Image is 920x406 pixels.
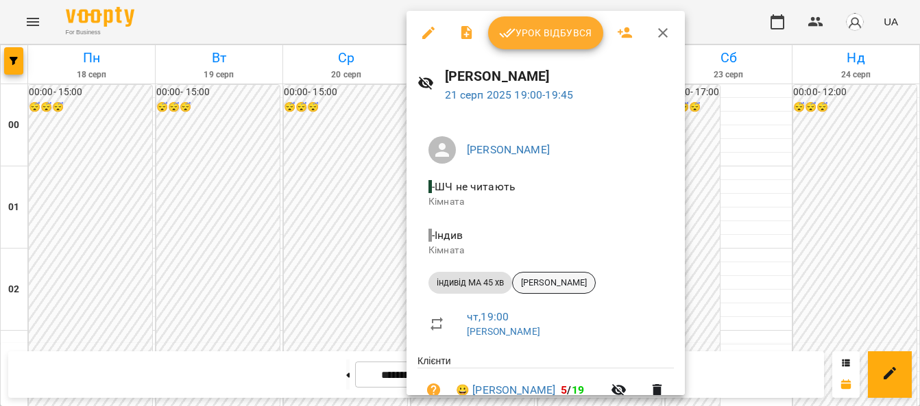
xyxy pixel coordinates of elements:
a: [PERSON_NAME] [467,143,550,156]
button: Урок відбувся [488,16,603,49]
p: Кімната [428,244,663,257]
a: чт , 19:00 [467,310,509,323]
span: 5 [561,383,567,396]
h6: [PERSON_NAME] [445,66,674,87]
span: Урок відбувся [499,25,592,41]
span: - Індив [428,229,465,242]
p: Кімната [428,195,663,209]
a: [PERSON_NAME] [467,326,540,337]
span: індивід МА 45 хв [428,277,512,289]
div: [PERSON_NAME] [512,272,596,294]
span: [PERSON_NAME] [513,277,595,289]
a: 😀 [PERSON_NAME] [456,382,555,398]
span: - ШЧ не читають [428,180,518,193]
a: 21 серп 2025 19:00-19:45 [445,88,574,101]
b: / [561,383,584,396]
span: 19 [572,383,584,396]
